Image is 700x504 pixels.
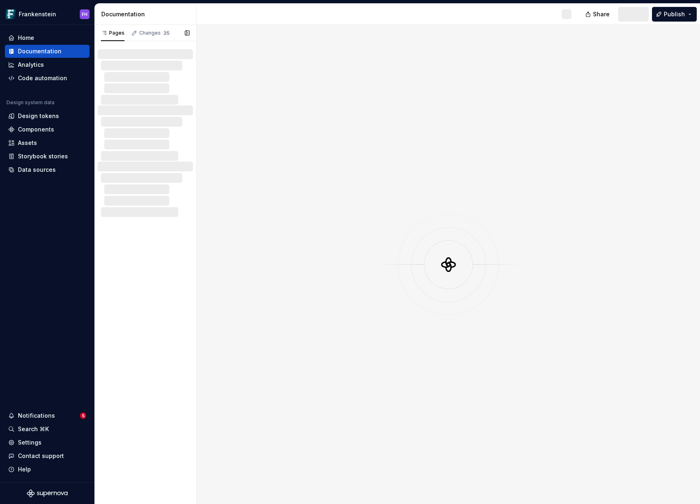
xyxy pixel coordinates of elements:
[18,112,59,120] div: Design tokens
[18,412,55,420] div: Notifications
[664,10,685,18] span: Publish
[18,47,61,55] div: Documentation
[18,465,31,473] div: Help
[5,436,90,449] a: Settings
[18,139,37,147] div: Assets
[7,99,55,106] div: Design system data
[18,34,34,42] div: Home
[5,58,90,71] a: Analytics
[2,5,93,23] button: FrankensteinFH
[101,10,193,18] div: Documentation
[5,449,90,462] button: Contact support
[18,438,42,447] div: Settings
[5,463,90,476] button: Help
[6,9,15,19] img: d720e2f0-216c-474b-bea5-031157028467.png
[5,72,90,85] a: Code automation
[101,30,125,36] div: Pages
[27,489,68,497] svg: Supernova Logo
[82,11,87,18] div: FH
[18,74,67,82] div: Code automation
[5,31,90,44] a: Home
[5,123,90,136] a: Components
[18,452,64,460] div: Contact support
[593,10,610,18] span: Share
[18,425,49,433] div: Search ⌘K
[18,125,54,134] div: Components
[5,110,90,123] a: Design tokens
[139,30,171,36] div: Changes
[652,7,697,22] button: Publish
[5,163,90,176] a: Data sources
[5,409,90,422] button: Notifications5
[5,423,90,436] button: Search ⌘K
[18,166,56,174] div: Data sources
[19,10,56,18] div: Frankenstein
[162,30,171,36] span: 25
[5,45,90,58] a: Documentation
[581,7,615,22] button: Share
[18,61,44,69] div: Analytics
[5,136,90,149] a: Assets
[18,152,68,160] div: Storybook stories
[80,412,86,419] span: 5
[5,150,90,163] a: Storybook stories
